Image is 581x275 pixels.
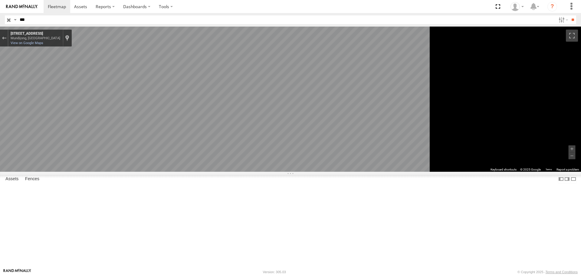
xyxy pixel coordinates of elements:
button: Zoom in [569,145,576,152]
div: © Copyright 2025 - [517,270,578,274]
a: Report a problem [556,168,579,171]
a: View on Google Maps [11,41,43,45]
a: Terms [546,168,552,171]
i: ? [547,2,557,11]
a: Show location on map [65,35,69,41]
a: Visit our Website [3,269,31,275]
a: Terms and Conditions [546,270,578,274]
label: Dock Summary Table to the Left [558,175,564,184]
label: Dock Summary Table to the Right [564,175,570,184]
label: Search Filter Options [556,15,569,24]
label: Assets [2,175,21,184]
button: Toggle fullscreen view [566,30,578,42]
button: Keyboard shortcuts [491,168,517,172]
label: Fences [22,175,42,184]
label: Hide Summary Table [570,175,576,184]
div: Version: 305.03 [263,270,286,274]
div: Dean Richter [508,2,526,11]
div: [STREET_ADDRESS] [11,31,60,36]
label: Search Query [13,15,18,24]
button: Zoom out [569,152,576,159]
img: rand-logo.svg [6,5,38,9]
span: © 2025 Google [520,168,541,171]
div: Mundijong, [GEOGRAPHIC_DATA] [11,36,60,40]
